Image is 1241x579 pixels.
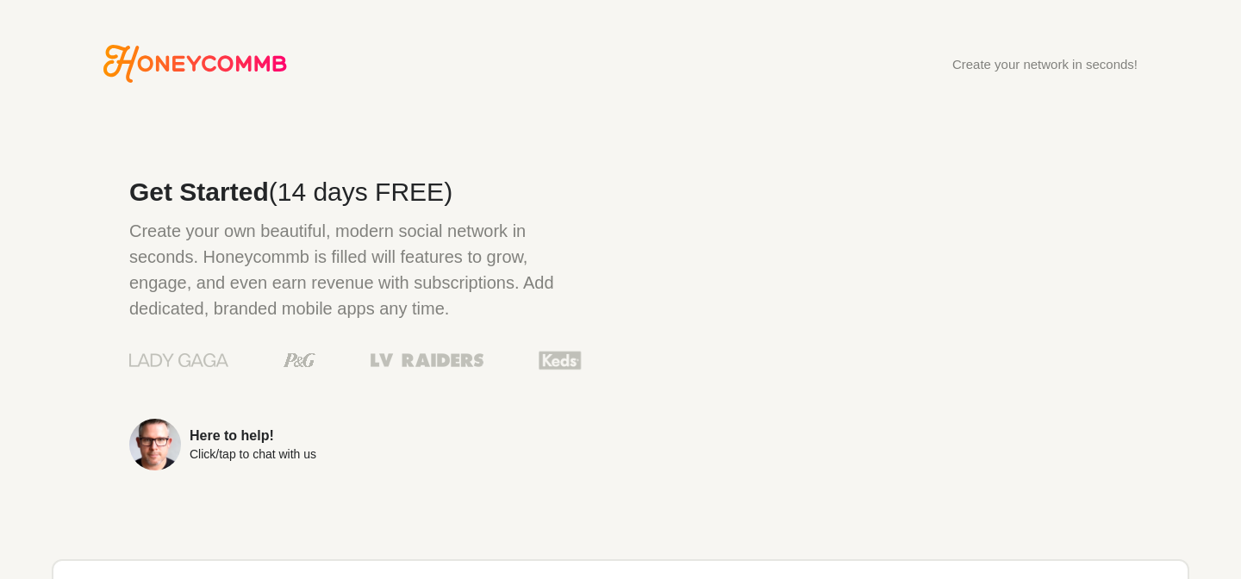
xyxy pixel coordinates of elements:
[103,45,287,83] a: Go to Honeycommb homepage
[269,177,452,206] span: (14 days FREE)
[371,353,483,367] img: Las Vegas Raiders
[129,419,582,470] a: Here to help!Click/tap to chat with us
[539,349,582,371] img: Keds
[952,58,1138,71] div: Create your network in seconds!
[129,218,582,321] p: Create your own beautiful, modern social network in seconds. Honeycommb is filled will features t...
[190,429,316,443] div: Here to help!
[103,45,287,83] svg: Honeycommb
[1174,512,1215,553] iframe: Intercom live chat
[129,419,181,470] img: Sean
[284,353,315,367] img: Procter & Gamble
[129,347,228,373] img: Lady Gaga
[190,448,316,460] div: Click/tap to chat with us
[129,179,582,205] h2: Get Started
